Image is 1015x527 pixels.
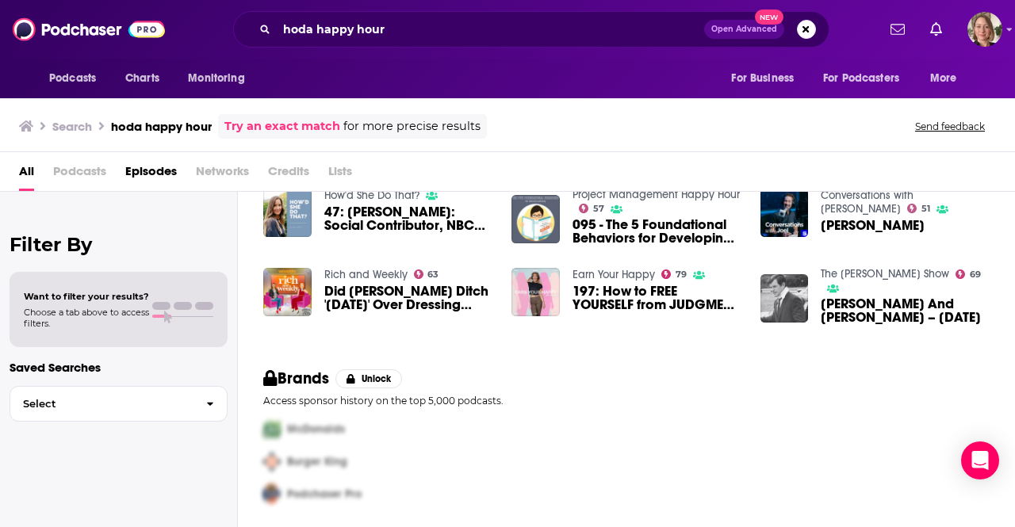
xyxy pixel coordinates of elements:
[731,67,794,90] span: For Business
[821,189,913,216] a: Conversations with Joel
[970,271,981,278] span: 69
[324,285,493,311] a: Did Kelly Rowland Ditch 'Today' Over Dressing Rooms?
[287,487,362,501] span: Podchaser Pro
[257,445,287,478] img: Second Pro Logo
[573,218,741,245] span: 095 - The 5 Foundational Behaviors for Developing Informal Authority, with [PERSON_NAME] of [PERS...
[573,285,741,311] span: 197: How to FREE YOURSELF from JUDGMENT with [PERSON_NAME]
[573,218,741,245] a: 095 - The 5 Foundational Behaviors for Developing Informal Authority, with Kory Kogon of Franklin...
[823,67,899,90] span: For Podcasters
[287,422,345,436] span: McDonalds
[704,20,784,39] button: Open AdvancedNew
[324,268,408,281] a: Rich and Weekly
[233,11,829,48] div: Search podcasts, credits, & more...
[910,120,990,133] button: Send feedback
[263,395,990,407] p: Access sponsor history on the top 5,000 podcasts.
[10,360,228,375] p: Saved Searches
[760,274,809,323] img: Drew And Mike – January 2, 2018
[414,269,439,279] a: 63
[930,67,957,90] span: More
[924,16,948,43] a: Show notifications dropdown
[38,63,117,94] button: open menu
[921,205,930,212] span: 51
[257,413,287,445] img: First Pro Logo
[328,158,352,191] span: Lists
[177,63,265,94] button: open menu
[573,285,741,311] a: 197: How to FREE YOURSELF from JUDGMENT with Gabby Bernstein
[573,188,740,201] a: Project Management Happy Hour
[277,17,704,42] input: Search podcasts, credits, & more...
[13,14,165,44] img: Podchaser - Follow, Share and Rate Podcasts
[956,269,981,279] a: 69
[263,268,312,316] img: Did Kelly Rowland Ditch 'Today' Over Dressing Rooms?
[188,67,244,90] span: Monitoring
[661,269,687,279] a: 79
[961,441,999,479] div: Open Intercom Messenger
[579,204,604,213] a: 57
[967,12,1002,47] button: Show profile menu
[287,455,347,468] span: Burger King
[676,271,687,278] span: 79
[52,119,92,134] h3: Search
[821,219,925,232] a: Kathie Lee Gifford
[125,67,159,90] span: Charts
[573,268,655,281] a: Earn Your Happy
[10,233,228,256] h2: Filter By
[755,10,783,25] span: New
[884,16,911,43] a: Show notifications dropdown
[511,268,560,316] img: 197: How to FREE YOURSELF from JUDGMENT with Gabby Bernstein
[511,195,560,243] img: 095 - The 5 Foundational Behaviors for Developing Informal Authority, with Kory Kogon of Franklin...
[10,386,228,422] button: Select
[53,158,106,191] span: Podcasts
[111,119,212,134] h3: hoda happy hour
[343,117,481,136] span: for more precise results
[49,67,96,90] span: Podcasts
[19,158,34,191] a: All
[263,369,329,388] h2: Brands
[125,158,177,191] a: Episodes
[967,12,1002,47] span: Logged in as AriFortierPr
[257,478,287,510] img: Third Pro Logo
[115,63,169,94] a: Charts
[324,285,493,311] span: Did [PERSON_NAME] Ditch '[DATE]' Over Dressing Rooms?
[24,291,149,302] span: Want to filter your results?
[268,158,309,191] span: Credits
[813,63,922,94] button: open menu
[907,204,930,213] a: 51
[967,12,1002,47] img: User Profile
[324,205,493,232] a: 47: Donna Farizan: Social Contributor, NBC News’ TODAY with Hoda & Jenna
[324,189,419,202] a: How'd She Do That?
[821,297,990,324] span: [PERSON_NAME] And [PERSON_NAME] – [DATE]
[263,189,312,237] img: 47: Donna Farizan: Social Contributor, NBC News’ TODAY with Hoda & Jenna
[821,297,990,324] a: Drew And Mike – January 2, 2018
[821,267,949,281] a: The Drew Lane Show
[821,219,925,232] span: [PERSON_NAME]
[324,205,493,232] span: 47: [PERSON_NAME]: Social Contributor, NBC News’ [DATE] with [PERSON_NAME] & [PERSON_NAME]
[427,271,439,278] span: 63
[196,158,249,191] span: Networks
[335,369,403,388] button: Unlock
[24,307,149,329] span: Choose a tab above to access filters.
[720,63,814,94] button: open menu
[711,25,777,33] span: Open Advanced
[919,63,977,94] button: open menu
[10,399,193,409] span: Select
[224,117,340,136] a: Try an exact match
[760,189,809,237] img: Kathie Lee Gifford
[593,205,604,212] span: 57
